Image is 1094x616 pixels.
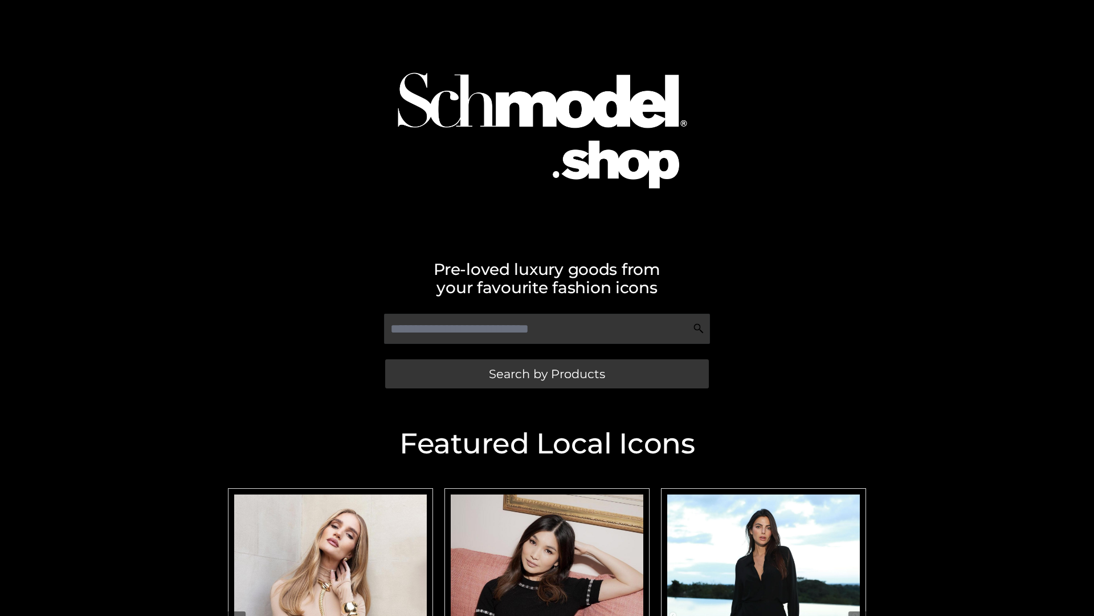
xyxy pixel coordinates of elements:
span: Search by Products [489,368,605,380]
h2: Pre-loved luxury goods from your favourite fashion icons [222,260,872,297]
h2: Featured Local Icons​ [222,429,872,458]
a: Search by Products [385,359,709,388]
img: Search Icon [693,323,704,334]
